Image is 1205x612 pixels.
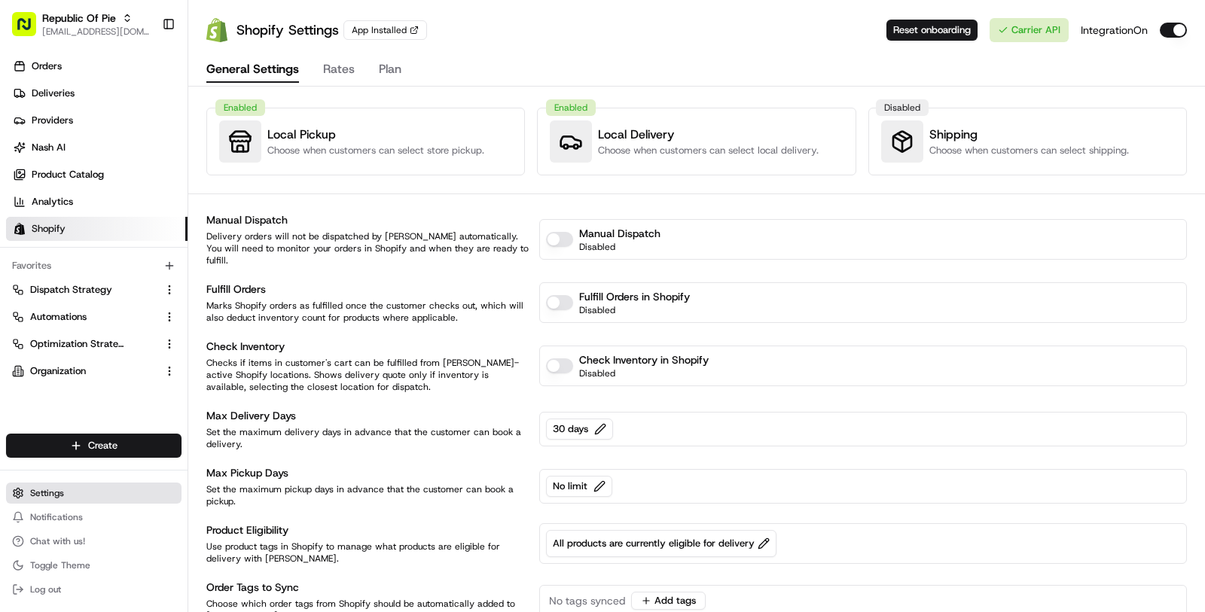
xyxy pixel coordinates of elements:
[42,11,116,26] button: Republic Of Pie
[14,223,26,235] img: Shopify logo
[15,218,39,242] img: Brigitte Vinadas
[30,511,83,523] span: Notifications
[12,283,157,297] a: Dispatch Strategy
[12,337,157,351] a: Optimization Strategy
[206,426,530,450] p: Set the maximum delivery days in advance that the customer can book a delivery.
[39,96,249,112] input: Clear
[9,330,121,357] a: 📗Knowledge Base
[88,439,117,452] span: Create
[30,487,64,499] span: Settings
[32,114,73,127] span: Providers
[142,336,242,351] span: API Documentation
[47,273,122,285] span: [PERSON_NAME]
[32,59,62,73] span: Orders
[206,540,530,565] p: Use product tags in Shopify to manage what products are eligible for delivery with [PERSON_NAME].
[267,126,484,144] h3: Local Pickup
[546,358,573,373] button: Enable Check Inventory
[6,135,188,160] a: Nash AI
[546,295,573,310] button: Enable Fulfill Orders
[15,143,42,170] img: 1736555255976-a54dd68f-1ca7-489b-9aae-adbdc363a1c4
[15,259,39,283] img: Masood Aslam
[30,583,61,595] span: Log out
[267,144,484,157] p: Choose when customers can select store pickup.
[6,483,182,504] button: Settings
[206,339,530,354] div: Check Inventory
[379,57,401,83] button: Plan
[32,143,59,170] img: 9188753566659_6852d8bf1fb38e338040_72.png
[598,126,819,144] h3: Local Delivery
[30,283,112,297] span: Dispatch Strategy
[233,192,274,210] button: See all
[579,304,690,316] p: Disabled
[6,54,188,78] a: Orders
[6,579,182,600] button: Log out
[598,144,819,157] p: Choose when customers can select local delivery.
[553,537,770,550] span: All products are currently eligible for delivery
[215,99,265,116] div: Enabled
[32,222,66,236] span: Shopify
[6,190,188,214] a: Analytics
[546,232,573,247] button: Enable No Dispatch tag
[579,226,660,241] p: Manual Dispatch
[929,126,1129,144] h3: Shipping
[6,434,182,458] button: Create
[125,273,130,285] span: •
[206,230,530,266] p: Delivery orders will not be dispatched by [PERSON_NAME] automatically. You will need to monitor y...
[12,364,157,378] a: Organization
[579,367,709,379] p: Disabled
[579,289,690,304] p: Fulfill Orders in Shopify
[876,99,929,116] div: Disabled
[6,359,182,383] button: Organization
[929,144,1129,157] p: Choose when customers can select shipping.
[6,81,188,105] a: Deliveries
[30,337,125,351] span: Optimization Strategy
[323,57,355,83] button: Rates
[47,233,122,245] span: [PERSON_NAME]
[546,592,706,610] button: No tags syncedAdd tags
[549,593,625,608] span: No tags synced
[30,336,115,351] span: Knowledge Base
[32,141,66,154] span: Nash AI
[206,300,530,324] p: Marks Shopify orders as fulfilled once the customer checks out, which will also deduct inventory ...
[1011,23,1060,37] p: Carrier API
[30,559,90,571] span: Toggle Theme
[579,352,709,367] p: Check Inventory in Shopify
[6,305,182,329] button: Automations
[236,20,339,41] h1: Shopify Settings
[546,419,613,440] button: 30 days
[6,6,156,42] button: Republic Of Pie[EMAIL_ADDRESS][DOMAIN_NAME]
[206,282,530,297] div: Fulfill Orders
[6,278,182,302] button: Dispatch Strategy
[343,20,427,40] a: App Installed
[15,59,274,84] p: Welcome 👋
[6,531,182,552] button: Chat with us!
[127,337,139,349] div: 💻
[106,372,182,384] a: Powered byPylon
[15,195,96,207] div: Past conversations
[206,580,530,595] div: Order Tags to Sync
[631,592,706,610] button: Add tags
[32,195,73,209] span: Analytics
[206,465,530,480] div: Max Pickup Days
[886,20,978,41] button: Reset onboarding
[30,535,85,547] span: Chat with us!
[133,233,164,245] span: [DATE]
[30,364,86,378] span: Organization
[32,168,104,181] span: Product Catalog
[68,143,247,158] div: Start new chat
[579,241,660,253] p: Disabled
[6,555,182,576] button: Toggle Theme
[125,233,130,245] span: •
[206,57,299,83] button: General Settings
[206,408,530,423] div: Max Delivery Days
[12,310,157,324] a: Automations
[42,26,150,38] span: [EMAIL_ADDRESS][DOMAIN_NAME]
[546,99,596,116] div: Enabled
[6,163,188,187] a: Product Catalog
[15,337,27,349] div: 📗
[256,148,274,166] button: Start new chat
[206,357,530,393] p: Checks if items in customer's cart can be fulfilled from [PERSON_NAME]-active Shopify locations. ...
[206,522,530,537] div: Product Eligibility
